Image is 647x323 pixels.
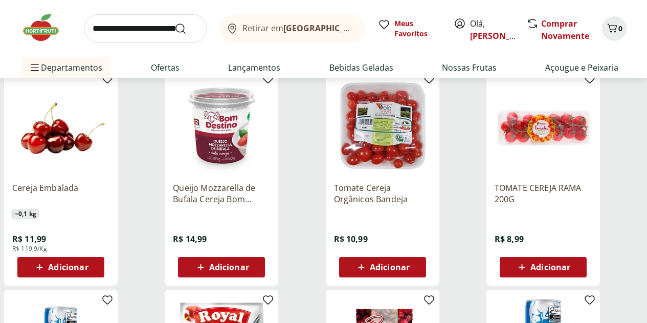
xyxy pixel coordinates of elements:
b: [GEOGRAPHIC_DATA]/[GEOGRAPHIC_DATA] [283,23,456,34]
span: Meus Favoritos [394,18,441,39]
a: [PERSON_NAME] [470,30,537,41]
img: Tomate Cereja Orgânicos Bandeja [334,77,431,174]
a: Meus Favoritos [378,18,441,39]
a: Nossas Frutas [442,61,497,74]
button: Adicionar [17,257,104,277]
a: Comprar Novamente [541,18,589,41]
div: Domain: [DOMAIN_NAME] [27,27,113,35]
span: Adicionar [48,263,88,271]
div: Domain Overview [39,60,92,67]
img: tab_keywords_by_traffic_grey.svg [102,59,110,68]
span: Retirar em [242,24,355,33]
div: Keywords by Traffic [113,60,172,67]
a: Lançamentos [228,61,280,74]
a: Ofertas [151,61,180,74]
img: website_grey.svg [16,27,25,35]
span: Adicionar [209,263,249,271]
button: Submit Search [174,23,199,35]
a: Queijo Mozzarella de Bufala Cereja Bom Destino 160g [173,182,270,205]
img: Queijo Mozzarella de Bufala Cereja Bom Destino 160g [173,77,270,174]
span: Departamentos [29,55,102,80]
img: Cereja Embalada [12,77,109,174]
button: Menu [29,55,41,80]
img: logo_orange.svg [16,16,25,25]
span: 0 [618,24,622,33]
img: Hortifruti [20,12,72,43]
span: R$ 119,9/Kg [12,245,47,253]
span: R$ 8,99 [495,233,524,245]
span: R$ 10,99 [334,233,368,245]
a: Cereja Embalada [12,182,109,205]
span: Adicionar [370,263,410,271]
span: R$ 11,99 [12,233,46,245]
span: ~ 0,1 kg [12,209,39,219]
div: v 4.0.25 [29,16,50,25]
button: Adicionar [339,257,426,277]
button: Adicionar [178,257,265,277]
button: Retirar em[GEOGRAPHIC_DATA]/[GEOGRAPHIC_DATA] [219,14,366,43]
a: TOMATE CEREJA RAMA 200G [495,182,592,205]
a: Tomate Cereja Orgânicos Bandeja [334,182,431,205]
button: Carrinho [602,16,627,41]
span: Olá, [470,17,516,42]
button: Adicionar [500,257,587,277]
a: Bebidas Geladas [329,61,393,74]
span: R$ 14,99 [173,233,207,245]
span: Adicionar [530,263,570,271]
img: tab_domain_overview_orange.svg [28,59,36,68]
input: search [84,14,207,43]
a: Açougue e Peixaria [545,61,618,74]
img: TOMATE CEREJA RAMA 200G [495,77,592,174]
